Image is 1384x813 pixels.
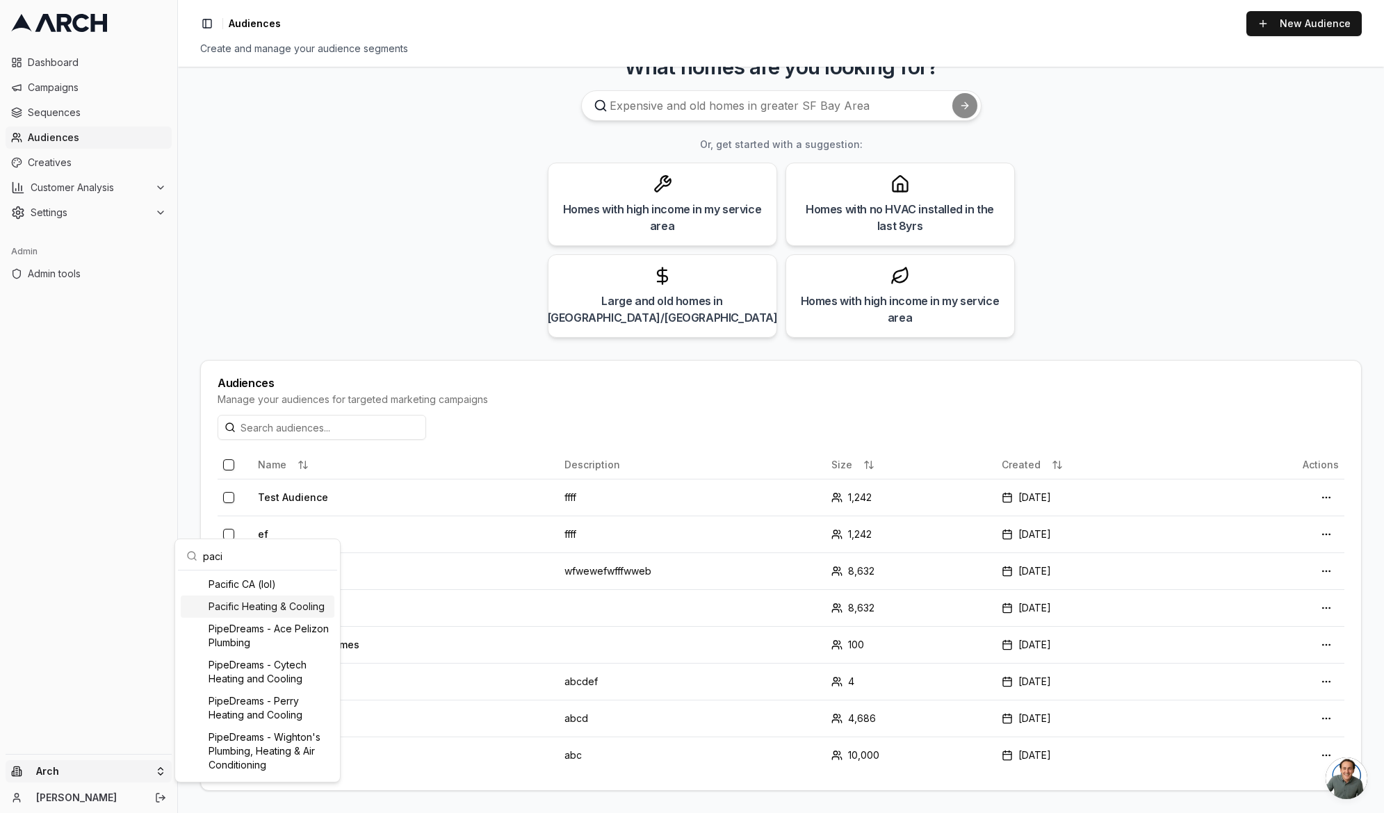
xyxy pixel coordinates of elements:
div: Suggestions [178,570,337,779]
div: PipeDreams - Wighton's Plumbing, Heating & Air Conditioning [181,726,334,776]
div: Pacific CA (lol) [181,573,334,596]
input: Search company... [203,542,329,570]
div: Pacific Heating & Cooling [181,596,334,618]
div: PipeDreams - Ace Pelizon Plumbing [181,618,334,654]
div: PipeDreams - Cytech Heating and Cooling [181,654,334,690]
div: PipeDreams - Perry Heating and Cooling [181,690,334,726]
